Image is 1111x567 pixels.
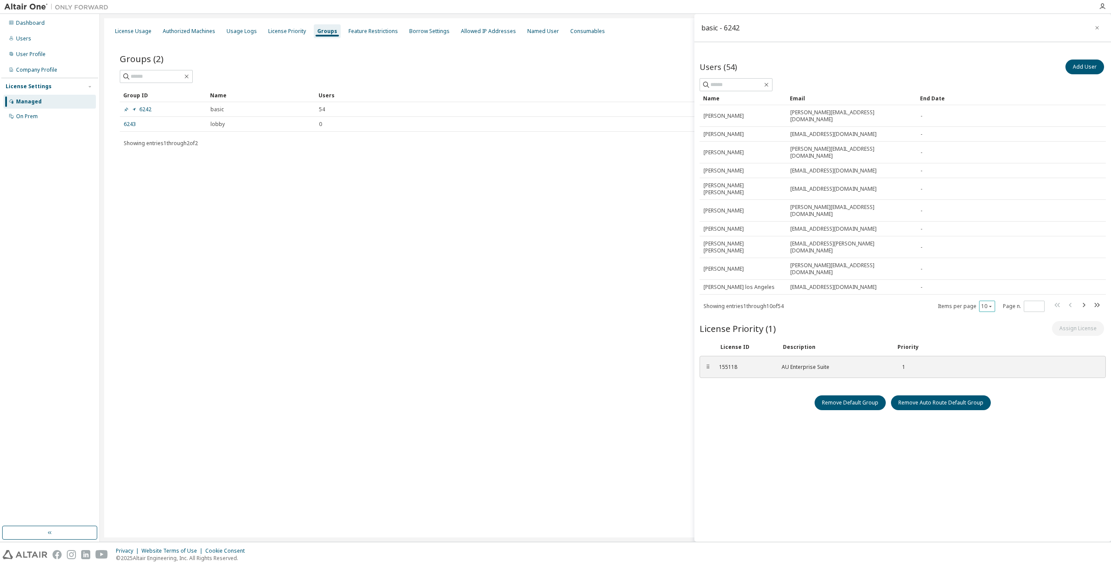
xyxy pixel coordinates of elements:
button: Remove Auto Route Default Group [891,395,991,410]
span: - [920,131,922,138]
span: basic [210,106,224,113]
span: [EMAIL_ADDRESS][DOMAIN_NAME] [790,131,877,138]
button: Remove Default Group [815,395,886,410]
span: [EMAIL_ADDRESS][DOMAIN_NAME] [790,284,877,291]
a: 6242 [124,106,151,113]
div: Authorized Machines [163,28,215,35]
div: 155118 [719,364,771,371]
img: altair_logo.svg [3,550,47,559]
div: Dashboard [16,20,45,27]
div: License Usage [115,28,151,35]
button: Assign License [1052,321,1104,336]
span: [PERSON_NAME] [PERSON_NAME] [703,182,782,196]
span: [PERSON_NAME][EMAIL_ADDRESS][DOMAIN_NAME] [790,262,913,276]
div: Usage Logs [227,28,257,35]
span: [PERSON_NAME] [703,207,744,214]
span: [PERSON_NAME][EMAIL_ADDRESS][DOMAIN_NAME] [790,146,913,159]
span: [PERSON_NAME][EMAIL_ADDRESS][DOMAIN_NAME] [790,109,913,123]
div: Email [790,91,913,105]
img: youtube.svg [95,550,108,559]
span: [PERSON_NAME] los Angeles [703,284,775,291]
span: - [920,225,922,232]
div: License Priority [268,28,306,35]
span: Groups (2) [120,53,164,65]
div: Company Profile [16,66,57,73]
div: Users [319,88,1067,102]
span: - [920,113,922,119]
span: [EMAIL_ADDRESS][DOMAIN_NAME] [790,225,877,232]
span: [PERSON_NAME] [703,265,744,272]
div: ⠿ [705,364,710,371]
span: [PERSON_NAME] [703,149,744,156]
span: - [920,149,922,156]
span: - [920,207,922,214]
span: - [920,284,922,291]
span: Page n. [1003,301,1045,312]
span: [EMAIL_ADDRESS][PERSON_NAME][DOMAIN_NAME] [790,240,913,254]
span: 0 [319,121,322,128]
span: - [920,167,922,174]
img: Altair One [4,3,113,11]
span: [PERSON_NAME][EMAIL_ADDRESS][DOMAIN_NAME] [790,204,913,218]
div: Borrow Settings [409,28,450,35]
div: License ID [720,344,772,351]
div: Named User [527,28,559,35]
button: Add User [1065,60,1104,74]
span: [PERSON_NAME] [703,225,744,232]
div: Feature Restrictions [348,28,398,35]
div: Group ID [123,88,203,102]
span: - [920,265,922,272]
span: [EMAIL_ADDRESS][DOMAIN_NAME] [790,186,877,192]
span: [PERSON_NAME] [703,113,744,119]
span: Showing entries 1 through 2 of 2 [124,139,198,147]
span: lobby [210,121,225,128]
img: facebook.svg [53,550,62,559]
div: Priority [897,344,919,351]
div: Name [210,88,312,102]
span: Showing entries 1 through 10 of 54 [703,302,784,310]
span: [PERSON_NAME] [PERSON_NAME] [703,240,782,254]
div: Cookie Consent [205,547,250,554]
img: instagram.svg [67,550,76,559]
div: Groups [317,28,337,35]
div: Description [783,344,887,351]
div: Allowed IP Addresses [461,28,516,35]
div: Consumables [570,28,605,35]
span: [PERSON_NAME] [703,167,744,174]
span: - [920,186,922,192]
div: Website Terms of Use [141,547,205,554]
p: © 2025 Altair Engineering, Inc. All Rights Reserved. [116,554,250,562]
span: - [920,244,922,251]
span: [PERSON_NAME] [703,131,744,138]
span: Items per page [938,301,995,312]
a: 6243 [124,121,136,128]
div: Privacy [116,547,141,554]
span: License Priority (1) [700,322,776,335]
div: End Date [920,91,1081,105]
div: On Prem [16,113,38,120]
button: 10 [981,303,993,310]
span: 54 [319,106,325,113]
div: 1 [896,364,905,371]
span: Users (54) [700,62,737,72]
div: Managed [16,98,42,105]
div: basic - 6242 [701,24,740,31]
div: Users [16,35,31,42]
div: Name [703,91,783,105]
div: User Profile [16,51,46,58]
span: [EMAIL_ADDRESS][DOMAIN_NAME] [790,167,877,174]
img: linkedin.svg [81,550,90,559]
div: License Settings [6,83,52,90]
div: AU Enterprise Suite [782,364,886,371]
